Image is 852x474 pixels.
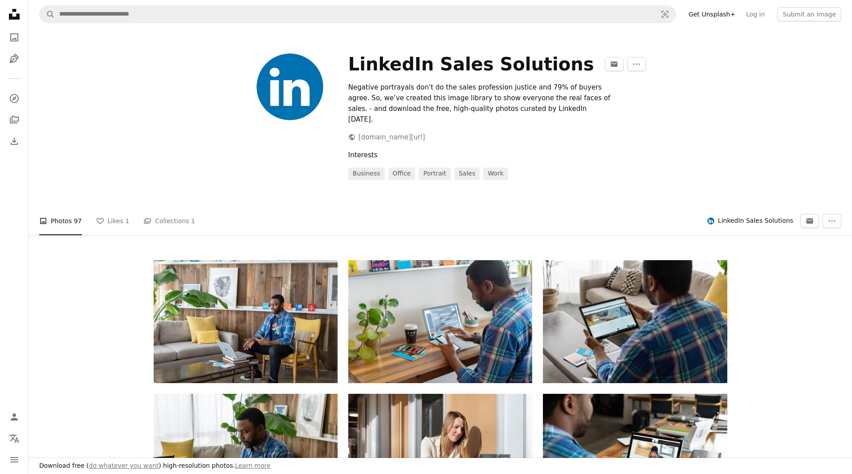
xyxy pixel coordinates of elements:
a: Download History [5,132,23,150]
button: Search Unsplash [40,6,55,23]
a: man in blue and white plaid dress shirt and black pants sitting on couch using macbook [154,318,338,326]
span: LinkedIn Sales Solutions [718,217,793,225]
button: More Actions [823,214,841,228]
a: Get Unsplash+ [683,7,741,21]
a: [DOMAIN_NAME][URL] [348,133,425,141]
span: 1 [191,216,195,226]
span: 1 [125,216,129,226]
h3: Download free ( ) high-resolution photos. [39,462,271,470]
div: Negative portrayals don't do the sales profession justice and 79% of buyers agree. So, we’ve crea... [348,82,613,125]
button: Menu [5,451,23,469]
button: Visual search [654,6,676,23]
a: Collections 1 [143,207,195,235]
div: Interests [348,150,727,160]
button: Message LinkedIn Sales [605,57,624,71]
a: man in blue and red plaid dress shirt using silver ipad [348,318,532,326]
a: man in blue white and red plaid shirt using macbook pro [543,318,727,326]
a: Log in / Sign up [5,408,23,426]
img: Avatar of user LinkedIn Sales Solutions [707,217,714,225]
a: business [348,168,385,180]
img: man in blue and red plaid dress shirt using silver ipad [348,260,532,383]
a: Photos [5,29,23,46]
a: Home — Unsplash [5,5,23,25]
a: Log in [741,7,770,21]
button: More Actions [627,57,646,71]
img: man in blue and white plaid dress shirt and black pants sitting on couch using macbook [154,260,338,383]
img: Avatar of user LinkedIn Sales Solutions [257,53,323,120]
a: sales [454,168,480,180]
button: Message LinkedIn Sales [800,214,819,228]
button: Submit an image [777,7,841,21]
a: office [388,168,416,180]
a: Explore [5,90,23,107]
img: man in blue white and red plaid shirt using macbook pro [543,260,727,383]
a: man in blue and white plaid shirt using macbook pro [543,451,727,459]
div: LinkedIn Sales Solutions [348,53,594,75]
a: work [483,168,508,180]
form: Find visuals sitewide [39,5,676,23]
a: Illustrations [5,50,23,68]
a: portrait [419,168,450,180]
a: Likes 1 [96,207,130,235]
a: Learn more [235,462,271,469]
a: woman in white long sleeve shirt and blue denim jeans sitting on brown wooden table using [348,451,532,459]
button: Language [5,429,23,447]
a: do whatever you want [89,462,159,469]
a: Collections [5,111,23,129]
a: man in blue and white plaid dress shirt sitting on couch [154,451,338,459]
